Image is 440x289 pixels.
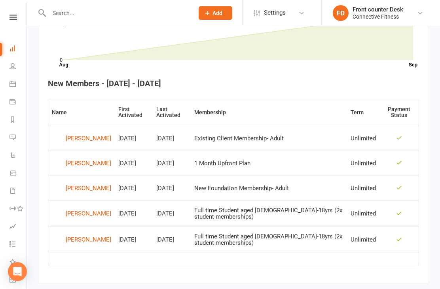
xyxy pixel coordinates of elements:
div: Open Intercom Messenger [8,262,27,281]
div: [PERSON_NAME] [66,132,111,144]
th: Term [347,99,379,126]
a: People [9,58,27,76]
td: [DATE] [153,126,191,151]
td: [DATE] [153,200,191,227]
a: Calendar [9,76,27,94]
span: Settings [264,4,286,22]
td: Existing Client Membership- Adult [191,126,347,151]
div: [PERSON_NAME] [66,182,111,194]
input: Search... [47,8,188,19]
a: [PERSON_NAME] [52,208,111,219]
a: [PERSON_NAME] [52,234,111,246]
td: [DATE] [115,126,153,151]
div: [PERSON_NAME] [66,208,111,219]
td: Unlimited [347,176,379,200]
td: Unlimited [347,151,379,176]
td: Full time Student aged [DEMOGRAPHIC_DATA]-18yrs (2x student memberships) [191,200,347,227]
td: [DATE] [115,200,153,227]
th: Membership [191,99,347,126]
td: 1 Month Upfront Plan [191,151,347,176]
div: [PERSON_NAME] [66,157,111,169]
th: Name [48,99,115,126]
span: Add [212,10,222,16]
td: [DATE] [153,176,191,200]
div: Front counter Desk [353,6,403,13]
button: Add [199,6,232,20]
div: [PERSON_NAME] [66,234,111,246]
td: Unlimited [347,126,379,151]
th: Last Activated [153,99,191,126]
a: Assessments [9,218,27,236]
th: First Activated [115,99,153,126]
th: Payment Status [379,99,419,126]
td: [DATE] [115,151,153,176]
a: [PERSON_NAME] [52,182,111,194]
td: [DATE] [153,227,191,253]
td: Unlimited [347,200,379,227]
td: [DATE] [115,227,153,253]
a: [PERSON_NAME] [52,157,111,169]
td: [DATE] [153,151,191,176]
a: [PERSON_NAME] [52,132,111,144]
a: Payments [9,94,27,111]
a: What's New [9,254,27,272]
a: Dashboard [9,40,27,58]
a: Product Sales [9,165,27,183]
div: Connective Fitness [353,13,403,20]
td: Unlimited [347,227,379,253]
h4: New Members - [DATE] - [DATE] [48,79,419,88]
td: Full time Student aged [DEMOGRAPHIC_DATA]-18yrs (2x student memberships) [191,227,347,253]
a: Reports [9,111,27,129]
div: FD [333,5,349,21]
td: [DATE] [115,176,153,200]
td: New Foundation Membership- Adult [191,176,347,200]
